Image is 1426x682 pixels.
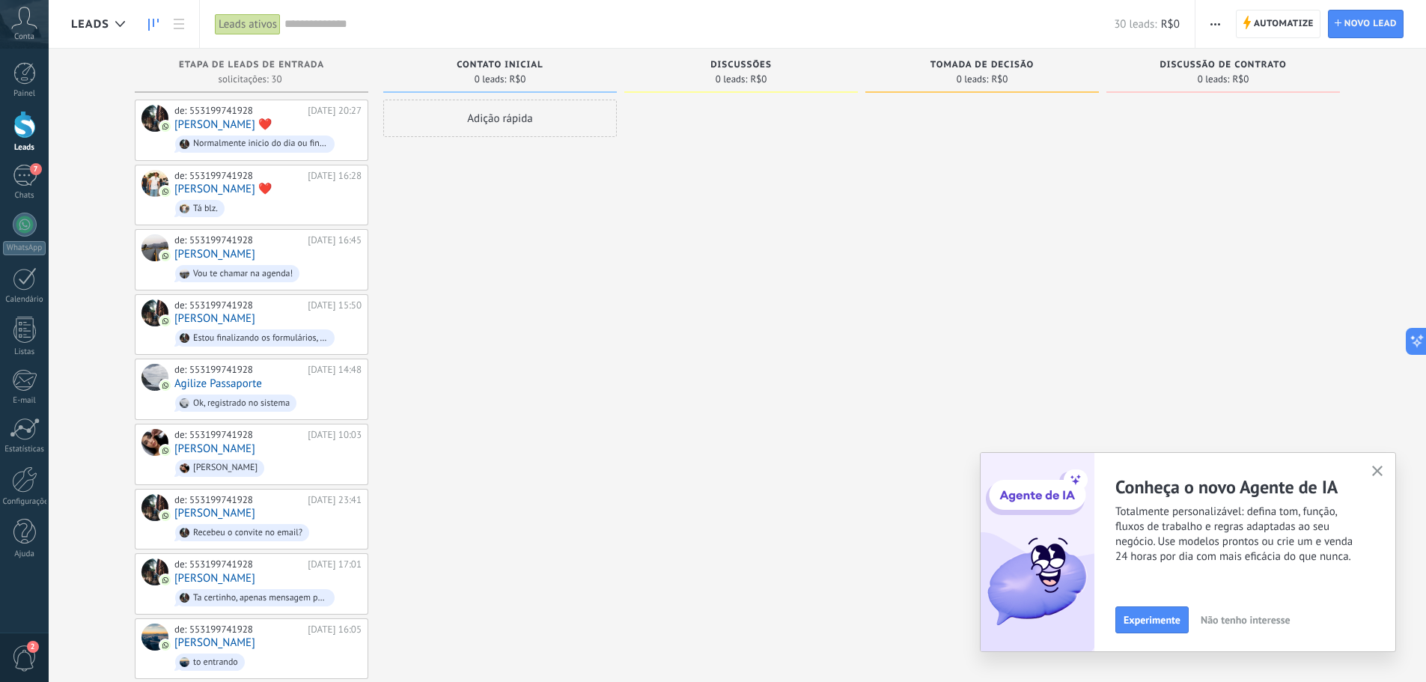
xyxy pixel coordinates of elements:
span: Experimente [1124,615,1180,625]
div: de: 553199741928 [174,364,302,376]
img: com.amocrm.amocrmwa.svg [160,251,171,261]
div: de: 553199741928 [174,234,302,246]
div: [DATE] 17:01 [308,558,362,570]
span: 7 [30,163,42,175]
div: Estou finalizando os formulários, vou criar a conta no site de agendamento e processo o pagamento [193,333,328,344]
img: com.amocrm.amocrmwa.svg [160,380,171,391]
img: ai_agent_activation_popup_PT.png [981,453,1094,651]
span: Etapa de leads de entrada [179,60,324,70]
div: lucas cesare [141,558,168,585]
span: R$0 [991,75,1008,84]
span: Tomada de decisão [930,60,1034,70]
div: [DATE] 10:03 [308,429,362,441]
div: Ajuda [3,549,46,559]
div: de: 553199741928 [174,624,302,636]
div: Tomada de decisão [873,60,1091,73]
span: R$0 [750,75,767,84]
div: [DATE] 15:50 [308,299,362,311]
img: com.amocrm.amocrmwa.svg [160,575,171,585]
img: com.amocrm.amocrmwa.svg [160,511,171,521]
span: Leads [71,17,109,31]
span: 30 leads: [1114,17,1157,31]
div: [DATE] 20:27 [308,105,362,117]
div: Chats [3,191,46,201]
img: com.amocrm.amocrmwa.svg [160,445,171,456]
div: E-mail [3,396,46,406]
a: [PERSON_NAME] ❤️ [174,183,272,195]
a: [PERSON_NAME] [174,248,255,261]
span: Contato inicial [457,60,543,70]
div: Dimitri [141,624,168,651]
span: Discussões [710,60,772,70]
span: 0 leads: [1198,75,1230,84]
div: to entrando [193,657,238,668]
span: Novo lead [1344,10,1397,37]
div: Normalmente inicio do dia ou final do dia você está mais tranquilo? [193,138,328,149]
div: Listas [3,347,46,357]
button: Experimente [1115,606,1189,633]
a: Leads [141,10,166,39]
div: Vou te chamar na agenda! [193,269,293,279]
a: [PERSON_NAME] ❤️ [174,118,272,131]
a: Automatize [1236,10,1320,38]
div: [DATE] 16:28 [308,170,362,182]
div: Bruno Silveira [141,234,168,261]
div: [DATE] 16:05 [308,624,362,636]
img: com.amocrm.amocrmwa.svg [160,640,171,651]
div: WhatsApp [3,241,46,255]
div: de: 553199741928 [174,170,302,182]
span: R$0 [1161,17,1180,31]
div: Victor Manoel ❤️ [141,170,168,197]
button: Não tenho interesse [1194,609,1297,631]
div: Tá blz. [193,204,218,214]
div: Sergio Carvalho [141,299,168,326]
span: Conta [14,32,34,42]
span: R$0 [509,75,525,84]
div: Estatísticas [3,445,46,454]
img: com.amocrm.amocrmwa.svg [160,186,171,197]
div: Agilize Passaporte [141,364,168,391]
a: Lista [166,10,192,39]
img: com.amocrm.amocrmwa.svg [160,316,171,326]
div: Ta certinho, apenas mensagem padrãoW [193,593,328,603]
div: [DATE] 14:48 [308,364,362,376]
a: [PERSON_NAME] [174,442,255,455]
span: Automatize [1254,10,1314,37]
a: Agilize Passaporte [174,377,262,390]
div: Etapa de leads de entrada [142,60,361,73]
span: Não tenho interesse [1201,615,1291,625]
span: 0 leads: [957,75,989,84]
div: Contato inicial [391,60,609,73]
div: [DATE] 16:45 [308,234,362,246]
div: de: 553199741928 [174,558,302,570]
div: gabriel [141,494,168,521]
span: R$0 [1232,75,1249,84]
a: [PERSON_NAME] [174,636,255,649]
div: Painel [3,89,46,99]
a: [PERSON_NAME] [174,507,255,520]
span: solicitações: 30 [218,75,281,84]
div: Adição rápida [383,100,617,137]
a: [PERSON_NAME] [174,312,255,325]
span: 0 leads: [716,75,748,84]
div: Luis Lc ❤️ [141,105,168,132]
div: Calendário [3,295,46,305]
div: Ok, registrado no sistema [193,398,290,409]
a: Novo lead [1328,10,1404,38]
div: Discussões [632,60,850,73]
a: [PERSON_NAME] [174,572,255,585]
div: de: 553199741928 [174,299,302,311]
div: Recebeu o convite no email? [193,528,302,538]
span: 0 leads: [475,75,507,84]
button: Mais [1204,10,1226,38]
div: de: 553199741928 [174,494,302,506]
div: Leads [3,143,46,153]
div: Leads ativos [215,13,281,35]
div: de: 553199741928 [174,105,302,117]
div: Renata Tommaso [141,429,168,456]
img: com.amocrm.amocrmwa.svg [160,121,171,132]
div: [PERSON_NAME] [193,463,258,473]
div: Discussão de contrato [1114,60,1332,73]
div: de: 553199741928 [174,429,302,441]
div: [DATE] 23:41 [308,494,362,506]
